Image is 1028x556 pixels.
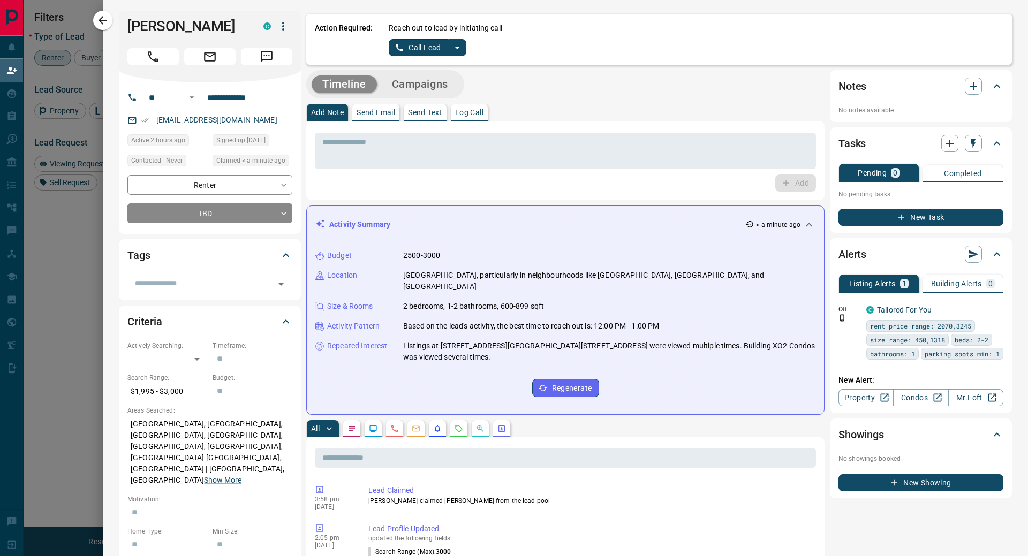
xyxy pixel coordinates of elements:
div: Showings [838,422,1003,447]
p: 2500-3000 [403,250,440,261]
button: New Task [838,209,1003,226]
button: Open [274,277,289,292]
p: 1 [902,280,906,287]
div: Sat Aug 09 2025 [213,134,292,149]
svg: Requests [455,424,463,433]
p: < a minute ago [756,220,800,230]
p: Search Range: [127,373,207,383]
p: Size & Rooms [327,301,373,312]
span: Message [241,48,292,65]
p: New Alert: [838,375,1003,386]
div: Activity Summary< a minute ago [315,215,815,234]
div: Sat Aug 16 2025 [127,134,207,149]
p: Repeated Interest [327,340,387,352]
button: Regenerate [532,379,599,397]
p: Based on the lead's activity, the best time to reach out is: 12:00 PM - 1:00 PM [403,321,659,332]
div: Renter [127,175,292,195]
p: [PERSON_NAME] claimed [PERSON_NAME] from the lead pool [368,496,812,506]
p: Budget [327,250,352,261]
p: Lead Profile Updated [368,523,812,535]
button: Show More [204,475,241,486]
p: Send Email [357,109,395,116]
p: $1,995 - $3,000 [127,383,207,400]
p: Min Size: [213,527,292,536]
svg: Agent Actions [497,424,506,433]
svg: Push Notification Only [838,314,846,322]
h1: [PERSON_NAME] [127,18,247,35]
span: 3000 [436,548,451,555]
a: Condos [893,389,948,406]
p: 0 [988,280,993,287]
p: 2 bedrooms, 1-2 bathrooms, 600-899 sqft [403,301,544,312]
p: Reach out to lead by initiating call [389,22,502,34]
svg: Calls [390,424,399,433]
span: rent price range: 2070,3245 [870,321,971,331]
p: [DATE] [315,503,352,511]
div: Criteria [127,309,292,334]
a: Property [838,389,894,406]
button: New Showing [838,474,1003,491]
p: Listings at [STREET_ADDRESS][GEOGRAPHIC_DATA][STREET_ADDRESS] were viewed multiple times. Buildin... [403,340,815,363]
p: Send Text [408,109,442,116]
span: parking spots min: 1 [925,348,1000,359]
span: Signed up [DATE] [216,135,266,146]
p: 0 [893,169,897,177]
svg: Notes [347,424,356,433]
span: size range: 450,1318 [870,334,945,345]
p: Log Call [455,109,483,116]
div: split button [389,39,466,56]
button: Campaigns [381,75,459,93]
a: [EMAIL_ADDRESS][DOMAIN_NAME] [156,116,277,124]
p: 2:05 pm [315,534,352,542]
p: Off [838,304,860,314]
span: Contacted - Never [131,155,183,166]
p: Actively Searching: [127,341,207,351]
h2: Tasks [838,135,866,152]
p: Motivation: [127,494,292,504]
p: Activity Summary [329,219,390,230]
p: Add Note [311,109,344,116]
p: Action Required: [315,22,373,56]
h2: Tags [127,247,150,264]
p: [GEOGRAPHIC_DATA], [GEOGRAPHIC_DATA], [GEOGRAPHIC_DATA], [GEOGRAPHIC_DATA], [GEOGRAPHIC_DATA], [G... [127,415,292,489]
p: No showings booked [838,454,1003,463]
p: Completed [944,170,982,177]
p: Home Type: [127,527,207,536]
div: TBD [127,203,292,223]
p: 3:58 pm [315,496,352,503]
p: No pending tasks [838,186,1003,202]
a: Tailored For You [877,306,932,314]
span: Claimed < a minute ago [216,155,285,166]
h2: Showings [838,426,884,443]
svg: Email Verified [141,117,149,124]
div: condos.ca [263,22,271,30]
div: Alerts [838,241,1003,267]
p: Pending [858,169,887,177]
button: Open [185,91,198,104]
span: Active 2 hours ago [131,135,185,146]
p: Location [327,270,357,281]
span: bathrooms: 1 [870,348,915,359]
svg: Listing Alerts [433,424,442,433]
button: Timeline [312,75,377,93]
p: updated the following fields: [368,535,812,542]
a: Mr.Loft [948,389,1003,406]
svg: Lead Browsing Activity [369,424,377,433]
button: Call Lead [389,39,448,56]
span: Email [184,48,236,65]
span: Call [127,48,179,65]
h2: Criteria [127,313,162,330]
p: Activity Pattern [327,321,380,332]
svg: Emails [412,424,420,433]
p: [GEOGRAPHIC_DATA], particularly in neighbourhoods like [GEOGRAPHIC_DATA], [GEOGRAPHIC_DATA], and ... [403,270,815,292]
p: Timeframe: [213,341,292,351]
p: All [311,425,320,432]
svg: Opportunities [476,424,485,433]
div: Notes [838,73,1003,99]
h2: Notes [838,78,866,95]
p: Lead Claimed [368,485,812,496]
h2: Alerts [838,246,866,263]
div: Tags [127,242,292,268]
p: No notes available [838,105,1003,115]
p: [DATE] [315,542,352,549]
